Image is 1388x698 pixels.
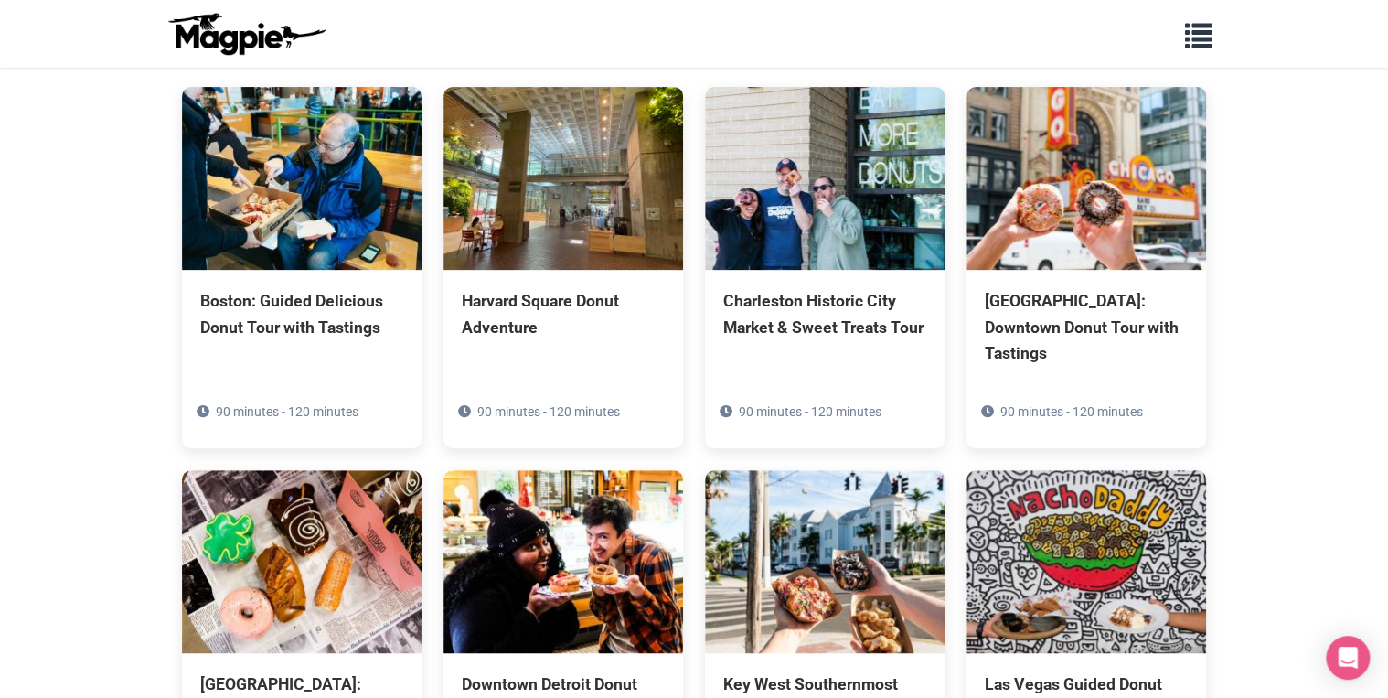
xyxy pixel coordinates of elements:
[1000,404,1143,419] span: 90 minutes - 120 minutes
[164,12,328,56] img: logo-ab69f6fb50320c5b225c76a69d11143b.png
[966,470,1206,653] img: Las Vegas Guided Donut Adventure by Underground Donut Tour
[182,470,422,653] img: Chicago: Fulton Market Donut Adventure with Tastings
[200,288,403,339] div: Boston: Guided Delicious Donut Tour with Tastings
[443,470,683,653] img: Downtown Detroit Donut and Pastry Adventure
[443,87,683,270] img: Harvard Square Donut Adventure
[966,87,1206,270] img: Chicago: Downtown Donut Tour with Tastings
[985,288,1188,365] div: [GEOGRAPHIC_DATA]: Downtown Donut Tour with Tastings
[723,288,926,339] div: Charleston Historic City Market & Sweet Treats Tour
[1326,636,1370,680] div: Open Intercom Messenger
[182,87,422,270] img: Boston: Guided Delicious Donut Tour with Tastings
[462,288,665,339] div: Harvard Square Donut Adventure
[966,87,1206,447] a: [GEOGRAPHIC_DATA]: Downtown Donut Tour with Tastings 90 minutes - 120 minutes
[705,87,945,422] a: Charleston Historic City Market & Sweet Treats Tour 90 minutes - 120 minutes
[443,87,683,422] a: Harvard Square Donut Adventure 90 minutes - 120 minutes
[705,470,945,653] img: Key West Southernmost Sweet Treats Tour
[216,404,358,419] span: 90 minutes - 120 minutes
[182,87,422,422] a: Boston: Guided Delicious Donut Tour with Tastings 90 minutes - 120 minutes
[739,404,881,419] span: 90 minutes - 120 minutes
[477,404,620,419] span: 90 minutes - 120 minutes
[705,87,945,270] img: Charleston Historic City Market & Sweet Treats Tour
